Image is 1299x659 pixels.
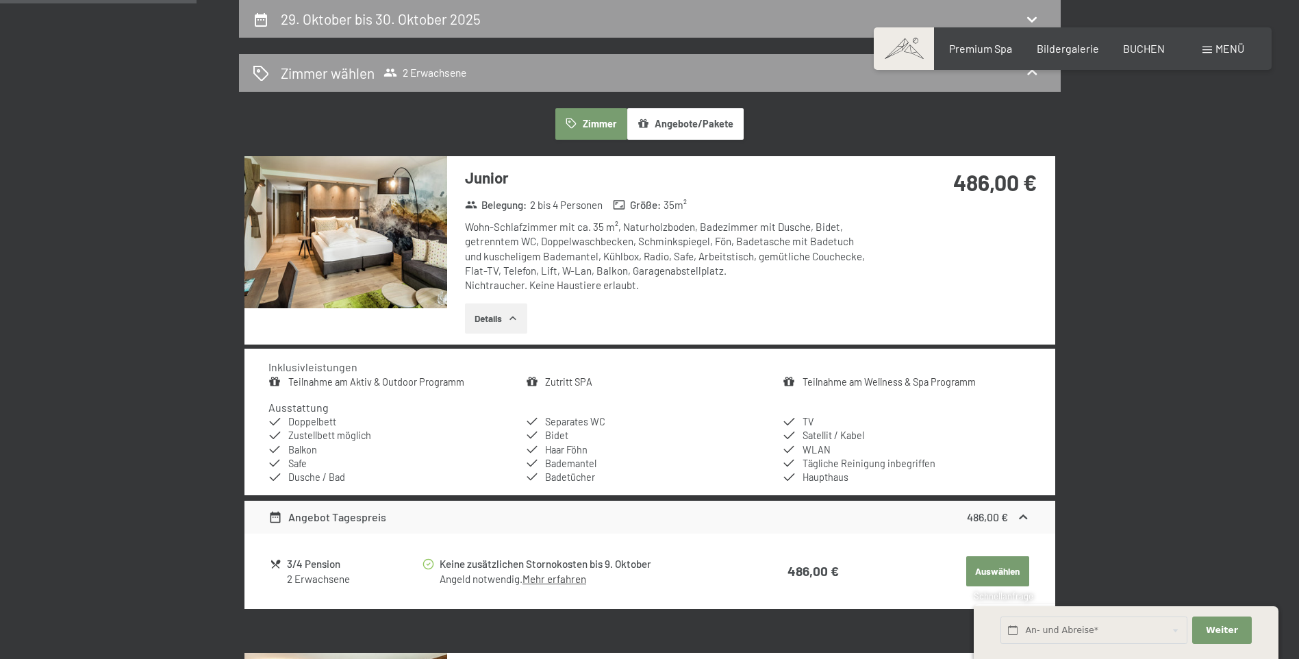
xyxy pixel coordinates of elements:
span: Balkon [288,444,317,456]
span: 2 Erwachsene [383,66,466,79]
img: mss_renderimg.php [244,156,447,308]
div: Keine zusätzlichen Stornokosten bis 9. Oktober [440,556,724,572]
strong: 486,00 € [953,169,1037,195]
span: Tägliche Reinigung inbegriffen [803,458,935,469]
span: Dusche / Bad [288,471,345,483]
a: Bildergalerie [1037,42,1099,55]
button: Zimmer [555,108,627,140]
span: Menü [1215,42,1244,55]
span: 2 bis 4 Personen [530,198,603,212]
h2: Zimmer wählen [281,63,375,83]
div: 3/4 Pension [287,556,420,572]
div: Angebot Tagespreis [268,509,386,525]
span: Badetücher [545,471,595,483]
a: Mehr erfahren [522,573,586,585]
span: 35 m² [664,198,687,212]
button: Details [465,303,527,334]
span: Zustellbett möglich [288,430,371,441]
strong: 486,00 € [787,563,839,579]
span: Bademantel [545,458,596,469]
span: WLAN [803,444,831,456]
a: Teilnahme am Wellness & Spa Programm [803,376,976,388]
button: Auswählen [966,556,1029,586]
a: BUCHEN [1123,42,1165,55]
div: Angeld notwendig. [440,572,724,586]
span: Safe [288,458,307,469]
h4: Inklusivleistungen [268,360,357,373]
span: Satellit / Kabel [803,430,864,441]
button: Weiter [1192,617,1251,645]
h2: 29. Oktober bis 30. Oktober 2025 [281,10,481,27]
button: Angebote/Pakete [627,108,744,140]
span: TV [803,416,814,427]
span: Bidet [545,430,568,441]
div: Wohn-Schlafzimmer mit ca. 35 m², Naturholzboden, Badezimmer mit Dusche, Bidet, getrenntem WC, Dop... [465,220,872,293]
span: Doppelbett [288,416,336,427]
div: Angebot Tagespreis486,00 € [244,501,1055,534]
span: Schnellanfrage [974,590,1033,601]
span: Separates WC [545,416,605,427]
strong: Größe : [613,198,661,212]
span: Haar Föhn [545,444,588,456]
h4: Ausstattung [268,401,329,414]
a: Premium Spa [949,42,1012,55]
a: Teilnahme am Aktiv & Outdoor Programm [288,376,464,388]
strong: Belegung : [465,198,527,212]
strong: 486,00 € [967,510,1008,523]
span: Haupthaus [803,471,848,483]
span: Weiter [1206,624,1238,636]
a: Zutritt SPA [545,376,592,388]
div: 2 Erwachsene [287,572,420,586]
h3: Junior [465,167,872,188]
